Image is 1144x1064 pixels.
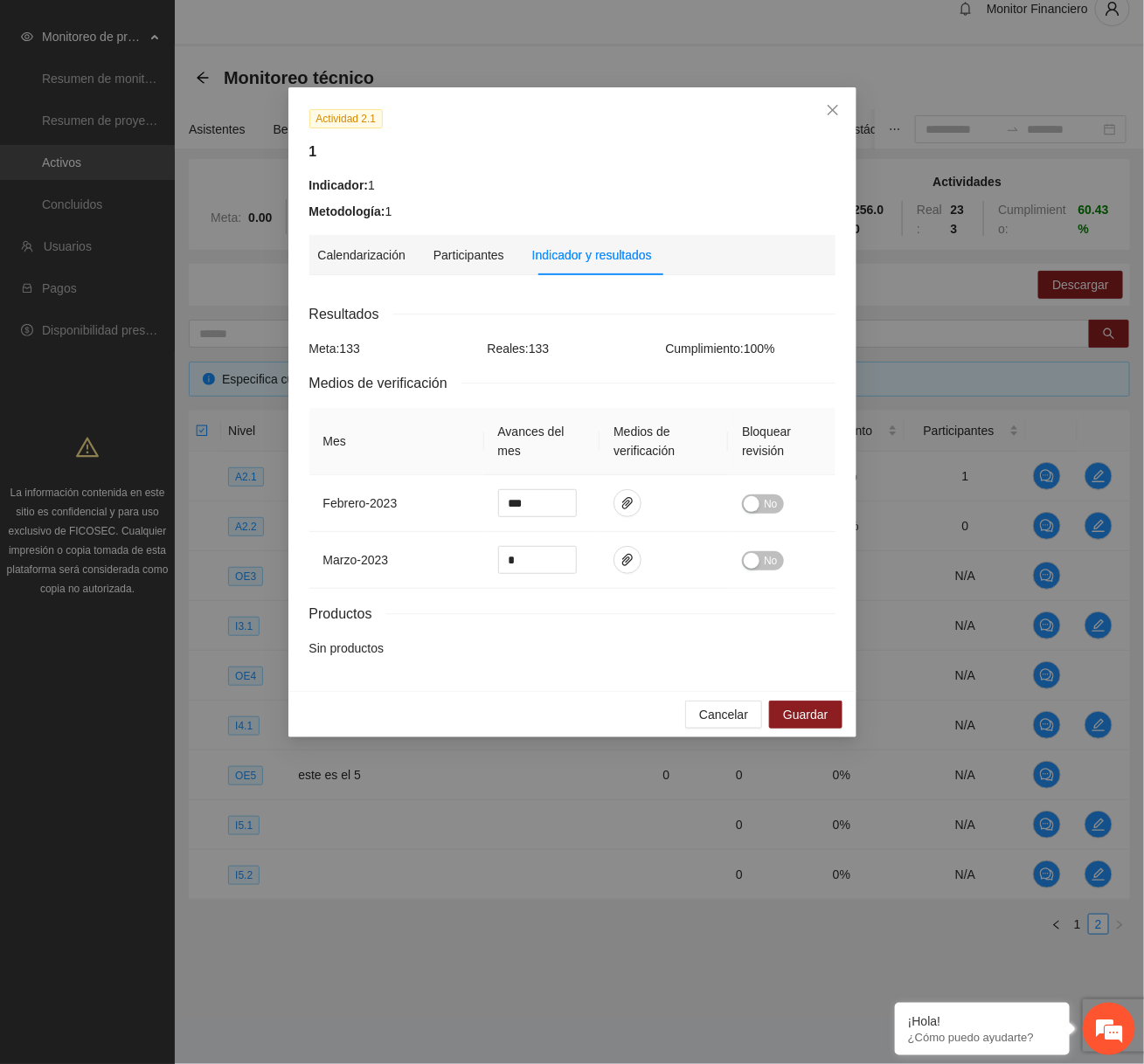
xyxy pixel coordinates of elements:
[323,496,398,510] span: febrero - 2023
[309,204,385,218] strong: Metodología:
[309,372,461,394] span: Medios de verificación
[309,303,835,658] div: Sin productos
[614,553,641,567] span: paper-clip
[728,408,835,475] th: Bloquear revisión
[91,89,294,112] div: Chatee con nosotros ahora
[323,553,389,567] span: marzo - 2023
[769,701,842,729] button: Guardar
[614,546,641,574] button: paper-clip
[287,9,329,51] div: Minimizar ventana de chat en vivo
[309,176,835,195] div: 1
[699,705,748,724] span: Cancelar
[661,339,839,358] div: Cumplimiento: 100 %
[764,551,777,570] span: No
[9,477,333,538] textarea: Escriba su mensaje y pulse “Intro”
[305,339,483,358] div: Meta: 133
[433,245,504,265] div: Participantes
[309,109,384,128] span: Actividad 2.1
[318,245,406,265] div: Calendarización
[809,87,856,135] button: Close
[614,496,641,510] span: paper-clip
[908,1031,1057,1044] p: ¿Cómo puedo ayudarte?
[487,342,549,356] span: Reales: 133
[484,408,600,475] th: Avances del mes
[600,408,728,475] th: Medios de verificación
[309,202,835,221] div: 1
[685,701,762,729] button: Cancelar
[908,1014,1057,1028] div: ¡Hola!
[101,233,241,410] span: Estamos en línea.
[532,245,652,265] div: Indicador y resultados
[309,408,484,475] th: Mes
[309,303,393,325] span: Resultados
[309,603,386,625] span: Productos
[309,178,369,192] strong: Indicador:
[309,142,835,162] h5: 1
[614,489,641,517] button: paper-clip
[783,705,828,724] span: Guardar
[826,103,840,117] span: close
[764,494,777,514] span: No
